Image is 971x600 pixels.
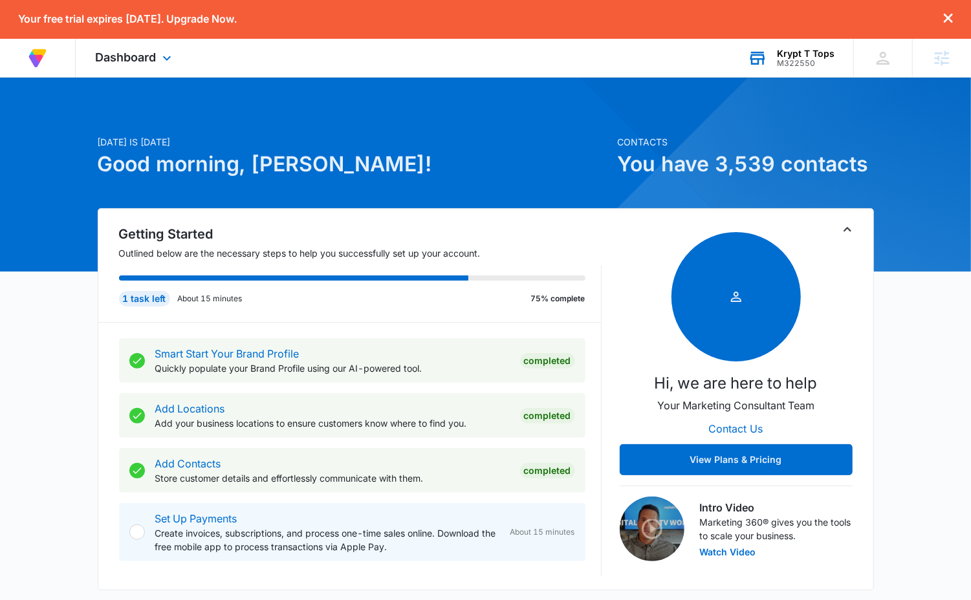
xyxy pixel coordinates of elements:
[119,291,170,306] div: 1 task left
[95,50,156,64] span: Dashboard
[840,222,855,237] button: Toggle Collapse
[155,457,221,470] a: Add Contacts
[155,402,225,415] a: Add Locations
[18,13,237,25] p: Your free trial expires [DATE]. Upgrade Now.
[620,444,853,475] button: View Plans & Pricing
[700,500,853,515] h3: Intro Video
[98,149,610,180] h1: Good morning, [PERSON_NAME]!
[155,347,300,360] a: Smart Start Your Brand Profile
[618,135,874,149] p: Contacts
[155,471,510,485] p: Store customer details and effortlessly communicate with them.
[700,548,756,557] button: Watch Video
[510,526,575,538] span: About 15 minutes
[696,413,776,444] button: Contact Us
[98,135,610,149] p: [DATE] is [DATE]
[119,246,602,260] p: Outlined below are the necessary steps to help you successfully set up your account.
[155,416,510,430] p: Add your business locations to ensure customers know where to find you.
[155,512,237,525] a: Set Up Payments
[777,59,835,68] div: account id
[76,39,194,77] div: Dashboard
[620,497,684,561] img: Intro Video
[944,13,953,25] button: dismiss this dialog
[520,463,575,478] div: Completed
[155,361,510,375] p: Quickly populate your Brand Profile using our AI-powered tool.
[618,149,874,180] h1: You have 3,539 contacts
[26,47,49,70] img: Volusion
[155,526,500,553] p: Create invoices, subscriptions, and process one-time sales online. Download the free mobile app t...
[777,48,835,59] div: account name
[531,293,585,305] p: 75% complete
[520,353,575,369] div: Completed
[119,224,602,244] h2: Getting Started
[657,398,814,413] p: Your Marketing Consultant Team
[700,515,853,542] p: Marketing 360® gives you the tools to scale your business.
[520,408,575,423] div: Completed
[655,372,818,395] p: Hi, we are here to help
[178,293,243,305] p: About 15 minutes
